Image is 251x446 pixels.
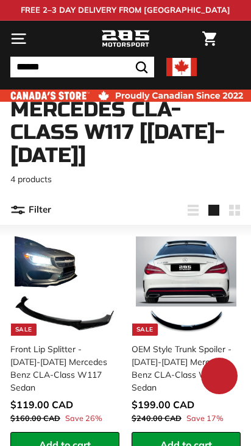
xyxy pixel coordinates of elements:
span: $160.00 CAD [10,413,60,423]
a: Cart [196,21,222,56]
button: Filter [10,196,51,225]
div: Front Lip Splitter - [DATE]-[DATE] Mercedes Benz CLA-Class W117 Sedan [10,343,112,394]
span: Save 17% [186,412,224,424]
p: 4 products [10,173,241,186]
span: $199.00 CAD [132,398,194,411]
div: Sale [11,324,37,336]
div: Sale [132,324,158,336]
input: Search [10,57,154,77]
inbox-online-store-chat: Shopify online store chat [197,358,241,397]
a: Sale OEM Style Trunk Spoiler - [DATE]-[DATE] Mercedes Benz CLA-Class W117 Sedan Save 17% [132,231,241,432]
div: OEM Style Trunk Spoiler - [DATE]-[DATE] Mercedes Benz CLA-Class W117 Sedan [132,343,233,394]
span: Save 26% [65,412,102,424]
a: Sale mercedes front lip Front Lip Splitter - [DATE]-[DATE] Mercedes Benz CLA-Class W117 Sedan Sav... [10,231,119,432]
span: $240.00 CAD [132,413,182,423]
p: FREE 2–3 DAY DELIVERY FROM [GEOGRAPHIC_DATA] [21,4,230,16]
img: Logo_285_Motorsport_areodynamics_components [101,29,150,49]
img: mercedes front lip [15,236,115,336]
h1: Mercedes CLA-Class W117 [[DATE]-[DATE]] [10,99,241,167]
span: $119.00 CAD [10,398,73,411]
